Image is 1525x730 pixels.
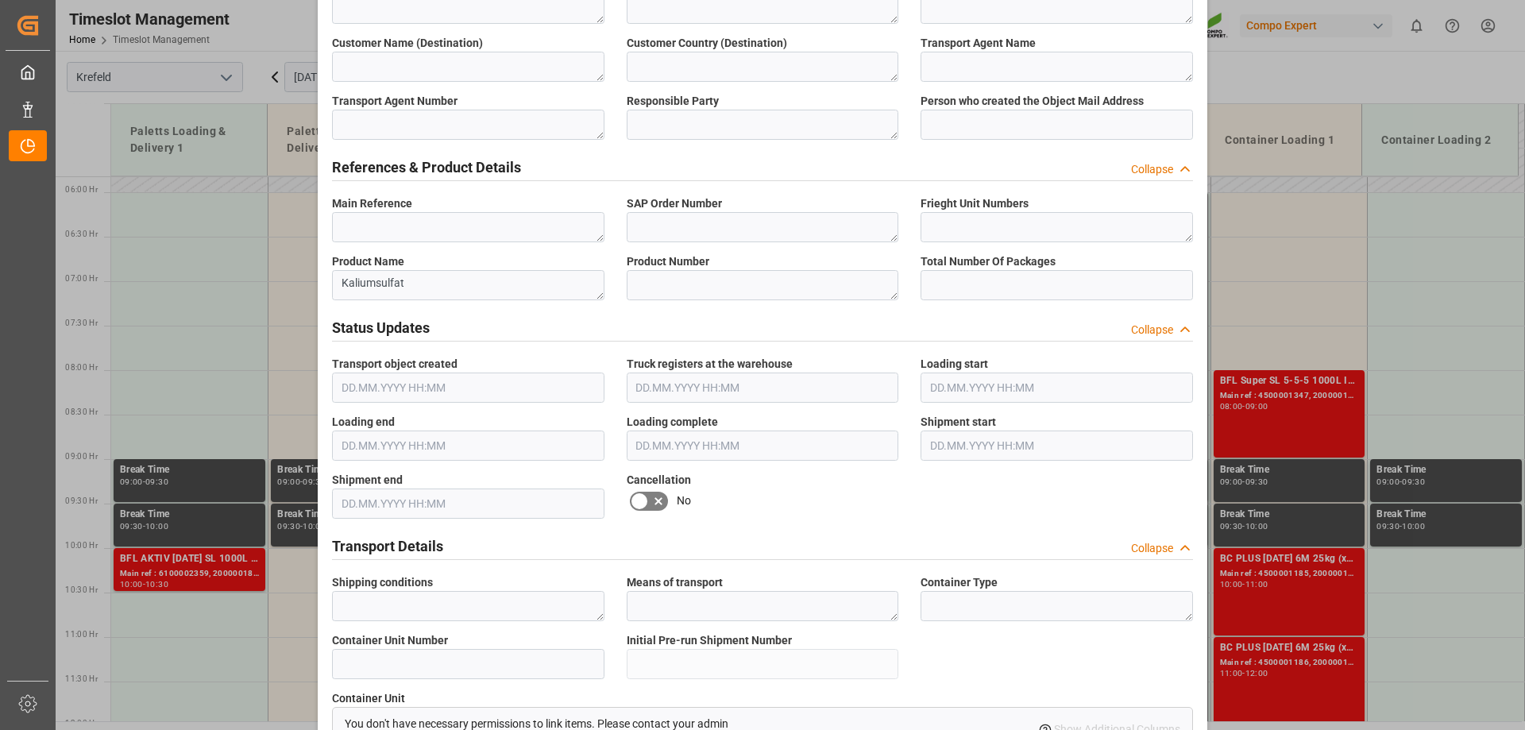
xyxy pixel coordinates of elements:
span: Truck registers at the warehouse [627,356,793,373]
span: Total Number Of Packages [921,253,1056,270]
span: Container Type [921,574,998,591]
span: Transport Agent Name [921,35,1036,52]
span: Customer Name (Destination) [332,35,483,52]
input: DD.MM.YYYY HH:MM [332,431,604,461]
span: Customer Country (Destination) [627,35,787,52]
span: Container Unit [332,690,405,707]
span: Loading end [332,414,395,431]
input: DD.MM.YYYY HH:MM [332,489,604,519]
span: Loading complete [627,414,718,431]
span: Loading start [921,356,988,373]
span: Means of transport [627,574,723,591]
input: DD.MM.YYYY HH:MM [627,373,899,403]
span: Product Name [332,253,404,270]
div: Collapse [1131,161,1173,178]
textarea: Kaliumsulfat [332,270,604,300]
span: Initial Pre-run Shipment Number [627,632,792,649]
h2: Transport Details [332,535,443,557]
input: DD.MM.YYYY HH:MM [627,431,899,461]
span: Transport object created [332,356,457,373]
span: SAP Order Number [627,195,722,212]
input: DD.MM.YYYY HH:MM [921,373,1193,403]
span: Person who created the Object Mail Address [921,93,1144,110]
div: Collapse [1131,540,1173,557]
span: Main Reference [332,195,412,212]
div: Collapse [1131,322,1173,338]
span: Product Number [627,253,709,270]
span: Shipment start [921,414,996,431]
h2: References & Product Details [332,156,521,178]
input: DD.MM.YYYY HH:MM [332,373,604,403]
input: DD.MM.YYYY HH:MM [921,431,1193,461]
span: Shipment end [332,472,403,489]
span: Cancellation [627,472,691,489]
span: No [677,492,691,509]
span: Shipping conditions [332,574,433,591]
h2: Status Updates [332,317,430,338]
span: Frieght Unit Numbers [921,195,1029,212]
span: Container Unit Number [332,632,448,649]
span: Transport Agent Number [332,93,457,110]
span: Responsible Party [627,93,719,110]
